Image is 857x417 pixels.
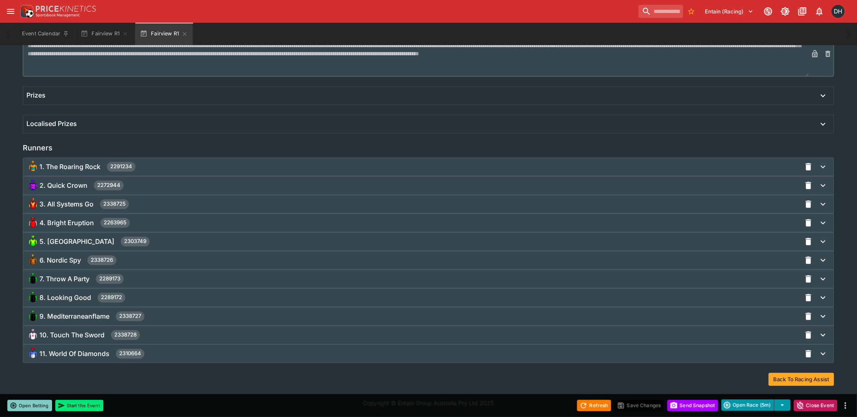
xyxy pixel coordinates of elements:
img: 2338725_64x64.png [26,198,39,211]
span: 5. [GEOGRAPHIC_DATA] [39,238,114,246]
button: Back To Racing Assist [769,373,834,386]
button: Start the Event [55,400,103,411]
img: 2338728_64x64.png [26,329,39,342]
h6: Prizes [26,91,46,100]
span: 10. Touch The Sword [39,331,105,340]
span: 2338728 [111,331,140,339]
span: 2338726 [87,256,116,265]
button: Notifications [812,4,827,19]
h5: Runners [23,143,52,153]
span: 2338727 [116,313,144,321]
button: Send Snapshot [667,400,718,411]
button: Event Calendar [17,23,74,46]
button: Open Race (5m) [722,400,774,411]
span: 2263965 [100,219,130,227]
span: 2272944 [94,182,124,190]
button: Select Tenant [700,5,759,18]
span: 4. Bright Eruption [39,219,94,228]
button: Toggle light/dark mode [778,4,793,19]
span: 2310664 [116,350,144,358]
span: 2338725 [100,200,129,208]
img: Sportsbook Management [36,13,80,17]
span: 2289173 [96,275,124,283]
button: open drawer [3,4,18,19]
span: 2289172 [98,294,125,302]
img: PriceKinetics Logo [18,3,34,20]
img: 2310664_64x64.png [26,347,39,361]
img: PriceKinetics [36,6,96,12]
span: 1. The Roaring Rock [39,163,100,172]
span: 9. Mediterraneanflame [39,313,109,321]
img: 2289172_64x64.png [26,291,39,304]
button: David Howard [829,2,847,20]
span: 3. All Systems Go [39,200,94,209]
span: 11. World Of Diamonds [39,350,109,358]
img: 2303749_64x64.png [26,235,39,248]
div: split button [722,400,791,411]
button: Open Betting [7,400,52,411]
img: 2338726_64x64.png [26,254,39,267]
span: 2. Quick Crown [39,182,87,190]
h6: Localised Prizes [26,120,77,128]
img: 2338727_64x64.png [26,310,39,323]
img: 2291234_64x64.png [26,161,39,174]
span: 6. Nordic Spy [39,256,81,265]
span: 2291234 [107,163,135,171]
img: 2263965_64x64.png [26,217,39,230]
button: Fairview R1 [135,23,193,46]
button: Connected to PK [761,4,776,19]
img: 2289173_64x64.png [26,273,39,286]
button: more [841,401,850,410]
button: No Bookmarks [685,5,698,18]
span: 8. Looking Good [39,294,91,302]
div: David Howard [832,5,845,18]
img: 2272944_64x64.png [26,179,39,192]
button: Documentation [795,4,810,19]
span: 7. Throw A Party [39,275,89,284]
button: select merge strategy [774,400,791,411]
button: Refresh [577,400,611,411]
button: Fairview R1 [76,23,133,46]
input: search [639,5,683,18]
button: Close Event [794,400,837,411]
span: 2303749 [121,238,150,246]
